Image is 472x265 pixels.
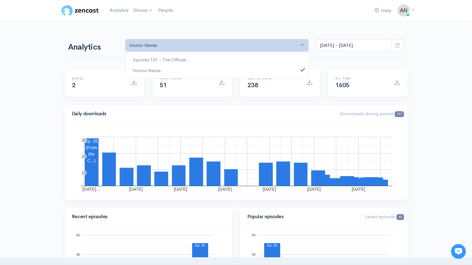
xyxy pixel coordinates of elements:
span: 52 [397,214,404,220]
span: 51 [160,81,167,89]
h1: Analytics [68,43,118,52]
input: analytics date range selector [316,39,392,52]
a: People [155,4,175,17]
text: 20 [82,154,87,159]
button: Horror Nerds [125,39,309,52]
text: [DATE] [218,187,232,192]
h6: Last 7 days [160,77,211,80]
span: Spooky 101 - The Official... [133,56,191,63]
h2: Just let us know if you need anything and we'll be happy to help! 🙂 [9,41,114,71]
text: Ep. 25 [267,243,277,247]
text: [DATE] [263,187,276,192]
img: ZenCast Logo [61,4,100,17]
h6: All time [335,77,387,80]
h4: Daily downloads [72,111,333,116]
h1: Hi 👋 [9,30,114,40]
span: 1605 [335,81,349,89]
button: New conversation [10,82,114,94]
text: 10 [82,170,87,175]
text: [DATE] [173,187,187,192]
a: Help [372,4,394,17]
input: Search articles [18,116,110,128]
a: Analytics [107,4,131,17]
text: [DATE]… [82,187,100,192]
span: Horror Nerds [133,67,161,74]
span: 137 [395,111,404,117]
span: 238 [248,81,258,89]
h6: Last 30 days [248,77,299,80]
h4: Recent episodes [72,214,221,219]
text: 40 [76,253,80,256]
span: Downloads during period: [340,111,404,116]
text: [DATE] [352,187,365,192]
span: New conversation [40,85,74,90]
h4: Popular episodes [248,214,358,219]
text: C...) [87,158,95,163]
text: 60 [252,233,255,237]
div: Horror Nerds [129,42,299,49]
h6: [DATE] [72,77,123,80]
img: ... [397,4,410,17]
iframe: gist-messenger-bubble-iframe [451,244,466,259]
text: 40 [252,253,255,256]
text: Ep. 25 [85,138,98,143]
span: Latest episode: [365,214,404,219]
text: 60 [76,233,80,237]
text: [DATE] [129,187,143,192]
text: 30 [82,138,87,143]
svg: A chart. [72,131,400,192]
p: Find an answer quickly [8,106,115,113]
text: Ep. 25 [195,243,205,247]
a: Shows [131,4,155,17]
text: [DATE] [307,187,321,192]
span: 2 [72,81,76,89]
